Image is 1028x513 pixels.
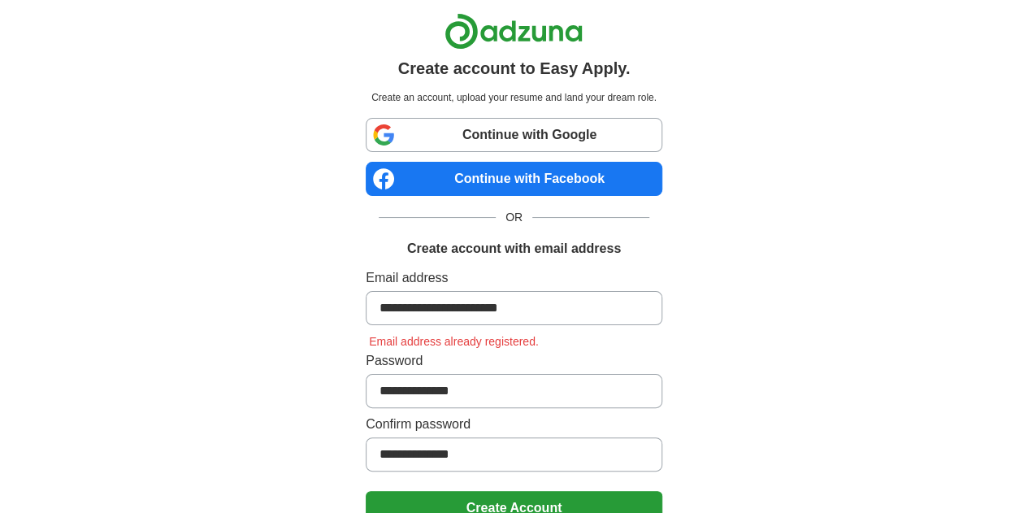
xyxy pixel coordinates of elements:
[366,162,662,196] a: Continue with Facebook
[366,268,662,288] label: Email address
[496,209,532,226] span: OR
[445,13,583,50] img: Adzuna logo
[366,118,662,152] a: Continue with Google
[369,90,659,105] p: Create an account, upload your resume and land your dream role.
[366,415,662,434] label: Confirm password
[398,56,631,80] h1: Create account to Easy Apply.
[407,239,621,259] h1: Create account with email address
[366,351,662,371] label: Password
[366,335,542,348] span: Email address already registered.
